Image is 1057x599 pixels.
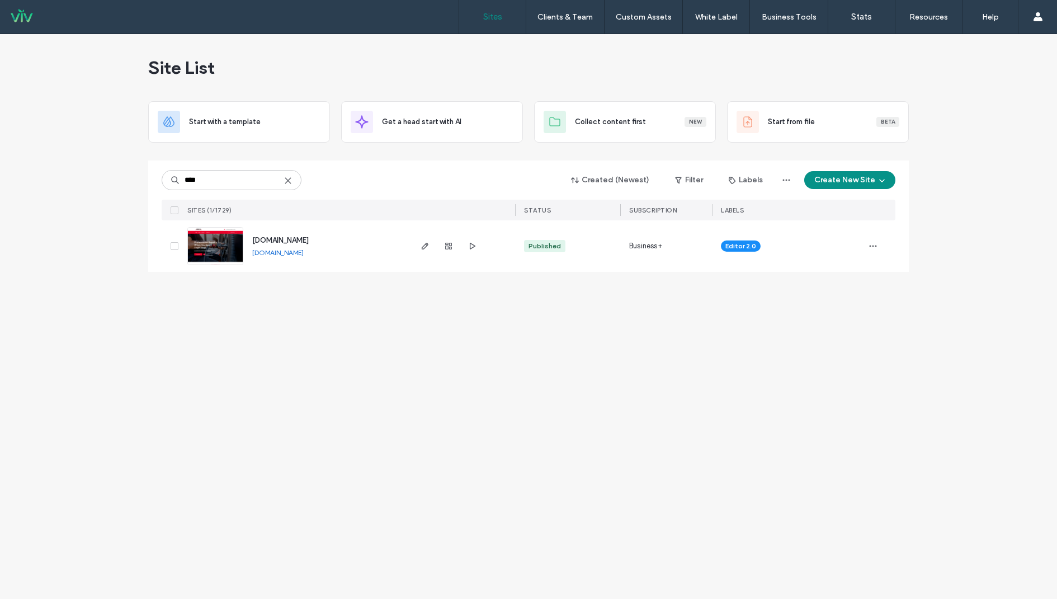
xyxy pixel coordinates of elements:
[575,116,646,128] span: Collect content first
[768,116,815,128] span: Start from file
[851,12,872,22] label: Stats
[909,12,948,22] label: Resources
[876,117,899,127] div: Beta
[483,12,502,22] label: Sites
[252,248,304,257] a: [DOMAIN_NAME]
[695,12,738,22] label: White Label
[341,101,523,143] div: Get a head start with AI
[382,116,461,128] span: Get a head start with AI
[629,206,677,214] span: SUBSCRIPTION
[685,117,706,127] div: New
[148,101,330,143] div: Start with a template
[804,171,895,189] button: Create New Site
[252,236,309,244] a: [DOMAIN_NAME]
[561,171,659,189] button: Created (Newest)
[664,171,714,189] button: Filter
[725,241,756,251] span: Editor 2.0
[762,12,817,22] label: Business Tools
[719,171,773,189] button: Labels
[982,12,999,22] label: Help
[524,206,551,214] span: STATUS
[727,101,909,143] div: Start from fileBeta
[148,56,215,79] span: Site List
[537,12,593,22] label: Clients & Team
[534,101,716,143] div: Collect content firstNew
[721,206,744,214] span: LABELS
[189,116,261,128] span: Start with a template
[629,240,662,252] span: Business+
[187,206,232,214] span: SITES (1/1729)
[528,241,561,251] div: Published
[616,12,672,22] label: Custom Assets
